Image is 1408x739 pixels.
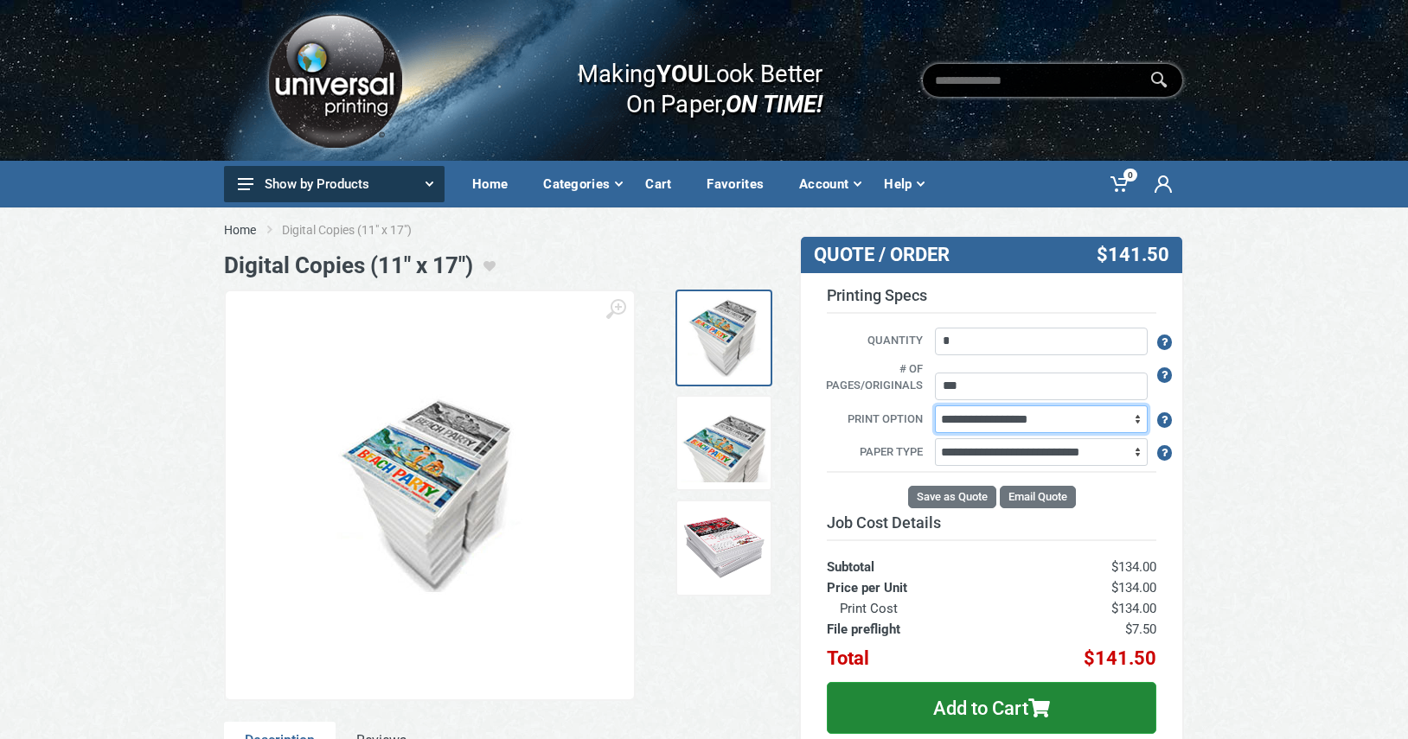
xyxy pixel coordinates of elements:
[224,166,445,202] button: Show by Products
[827,286,1156,314] h3: Printing Specs
[224,221,1184,239] nav: breadcrumb
[676,290,773,386] a: Copies
[827,640,1000,669] th: Total
[787,166,872,202] div: Account
[224,221,256,239] a: Home
[694,161,787,207] a: Favorites
[531,166,633,202] div: Categories
[908,486,996,508] button: Save as Quote
[814,411,931,430] label: Print Option
[460,161,531,207] a: Home
[1097,244,1169,266] span: $141.50
[694,166,787,202] div: Favorites
[814,360,931,396] label: # of pages/originals
[827,598,1000,619] th: Print Cost
[1000,486,1076,508] button: Email Quote
[633,161,694,207] a: Cart
[282,221,438,239] li: Digital Copies (11" x 17")
[682,505,768,591] img: Flyers
[682,295,768,381] img: Copies
[460,166,531,202] div: Home
[726,89,822,118] i: ON TIME!
[322,387,538,603] img: Copies
[814,443,931,462] label: Paper Type
[676,500,773,596] a: Flyers
[1111,580,1156,596] span: $134.00
[1084,647,1156,669] span: $141.50
[543,41,822,119] div: Making Look Better On Paper,
[827,619,1000,640] th: File preflight
[827,540,1000,577] th: Subtotal
[872,166,935,202] div: Help
[1098,161,1142,207] a: 0
[1111,559,1156,575] span: $134.00
[814,244,1042,266] h3: QUOTE / ORDER
[1111,601,1156,616] span: $134.00
[676,395,773,492] a: Tabloid
[262,8,407,154] img: Logo.png
[827,682,1156,734] button: Add to Cart
[814,332,931,351] label: Quantity
[633,166,694,202] div: Cart
[1125,621,1156,637] span: $7.50
[1123,169,1137,182] span: 0
[656,59,702,88] b: YOU
[827,577,1000,598] th: Price per Unit
[682,400,768,487] img: Tabloid
[827,513,1156,532] h3: Job Cost Details
[224,252,473,279] h1: Digital Copies (11" x 17")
